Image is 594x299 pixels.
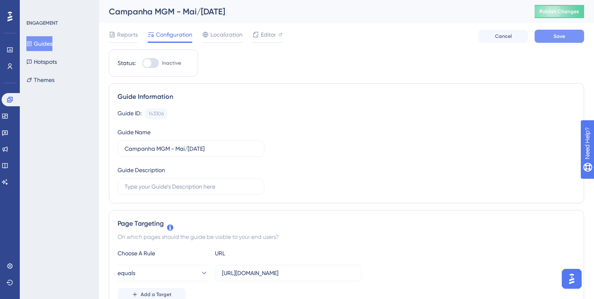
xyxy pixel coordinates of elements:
[118,127,151,137] div: Guide Name
[26,54,57,69] button: Hotspots
[118,108,141,119] div: Guide ID:
[162,60,181,66] span: Inactive
[26,72,54,87] button: Themes
[222,269,355,278] input: yourwebsite.com/path
[118,268,135,278] span: equals
[554,33,565,40] span: Save
[540,8,579,15] span: Publish Changes
[118,248,208,258] div: Choose A Rule
[535,30,584,43] button: Save
[141,291,172,298] span: Add a Target
[148,110,164,117] div: 143306
[210,30,243,40] span: Localization
[118,165,165,175] div: Guide Description
[125,182,257,191] input: Type your Guide’s Description here
[26,36,52,51] button: Guides
[261,30,276,40] span: Editor
[559,266,584,291] iframe: UserGuiding AI Assistant Launcher
[26,20,58,26] div: ENGAGEMENT
[118,92,575,102] div: Guide Information
[118,265,208,281] button: equals
[117,30,138,40] span: Reports
[118,219,575,229] div: Page Targeting
[478,30,528,43] button: Cancel
[118,58,136,68] div: Status:
[215,248,306,258] div: URL
[19,2,52,12] span: Need Help?
[118,232,575,242] div: On which pages should the guide be visible to your end users?
[495,33,512,40] span: Cancel
[109,6,514,17] div: Campanha MGM - Mai/[DATE]
[535,5,584,18] button: Publish Changes
[156,30,192,40] span: Configuration
[125,144,257,153] input: Type your Guide’s Name here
